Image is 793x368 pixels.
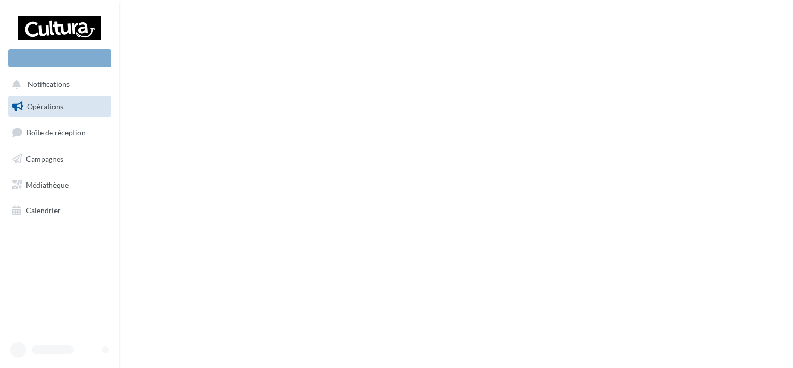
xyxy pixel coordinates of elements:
a: Campagnes [6,148,113,170]
a: Boîte de réception [6,121,113,143]
a: Médiathèque [6,174,113,196]
a: Opérations [6,96,113,117]
span: Notifications [28,80,70,89]
span: Campagnes [26,154,63,163]
div: Nouvelle campagne [8,49,111,67]
span: Opérations [27,102,63,111]
span: Médiathèque [26,180,69,189]
a: Calendrier [6,200,113,221]
span: Boîte de réception [26,128,86,137]
span: Calendrier [26,206,61,215]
